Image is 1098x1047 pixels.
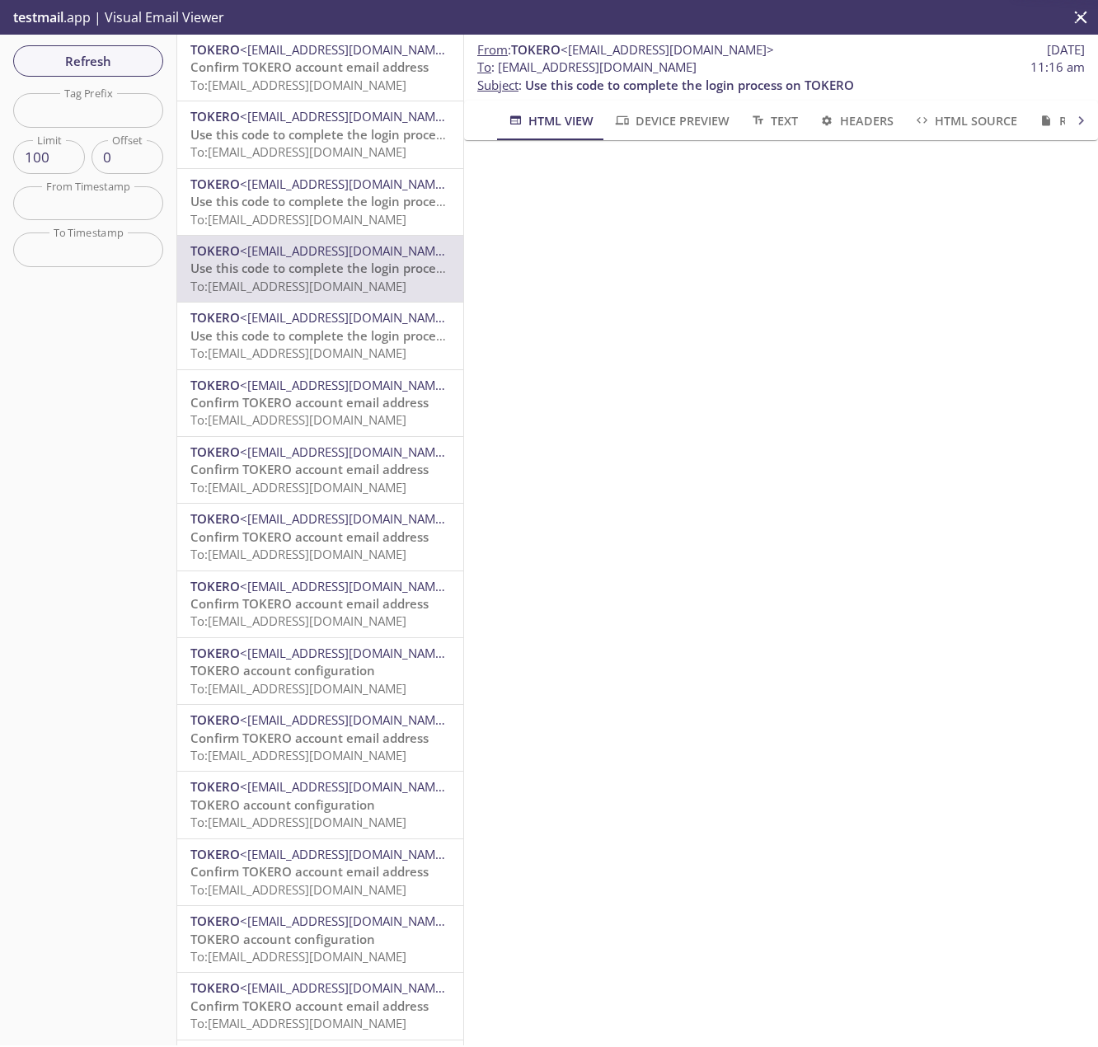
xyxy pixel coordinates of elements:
[190,260,519,276] span: Use this code to complete the login process on TOKERO
[190,814,406,830] span: To: [EMAIL_ADDRESS][DOMAIN_NAME]
[177,906,463,972] div: TOKERO<[EMAIL_ADDRESS][DOMAIN_NAME]>TOKERO account configurationTo:[EMAIL_ADDRESS][DOMAIN_NAME]
[177,973,463,1039] div: TOKERO<[EMAIL_ADDRESS][DOMAIN_NAME]>Confirm TOKERO account email addressTo:[EMAIL_ADDRESS][DOMAIN...
[190,77,406,93] span: To: [EMAIL_ADDRESS][DOMAIN_NAME]
[177,303,463,369] div: TOKERO<[EMAIL_ADDRESS][DOMAIN_NAME]>Use this code to complete the login process on TOKEROTo:[EMAI...
[13,8,63,26] span: testmail
[190,193,519,209] span: Use this code to complete the login process on TOKERO
[190,578,240,594] span: TOKERO
[177,705,463,771] div: TOKERO<[EMAIL_ADDRESS][DOMAIN_NAME]>Confirm TOKERO account email addressTo:[EMAIL_ADDRESS][DOMAIN...
[190,796,375,813] span: TOKERO account configuration
[190,711,240,728] span: TOKERO
[613,110,729,131] span: Device Preview
[240,41,453,58] span: <[EMAIL_ADDRESS][DOMAIN_NAME]>
[190,143,406,160] span: To: [EMAIL_ADDRESS][DOMAIN_NAME]
[177,370,463,436] div: TOKERO<[EMAIL_ADDRESS][DOMAIN_NAME]>Confirm TOKERO account email addressTo:[EMAIL_ADDRESS][DOMAIN...
[190,461,429,477] span: Confirm TOKERO account email address
[190,998,429,1014] span: Confirm TOKERO account email address
[190,645,240,661] span: TOKERO
[190,778,240,795] span: TOKERO
[190,948,406,965] span: To: [EMAIL_ADDRESS][DOMAIN_NAME]
[190,1015,406,1031] span: To: [EMAIL_ADDRESS][DOMAIN_NAME]
[177,169,463,235] div: TOKERO<[EMAIL_ADDRESS][DOMAIN_NAME]>Use this code to complete the login process on TOKEROTo:[EMAI...
[190,881,406,898] span: To: [EMAIL_ADDRESS][DOMAIN_NAME]
[190,730,429,746] span: Confirm TOKERO account email address
[240,578,453,594] span: <[EMAIL_ADDRESS][DOMAIN_NAME]>
[190,613,406,629] span: To: [EMAIL_ADDRESS][DOMAIN_NAME]
[190,345,406,361] span: To: [EMAIL_ADDRESS][DOMAIN_NAME]
[177,236,463,302] div: TOKERO<[EMAIL_ADDRESS][DOMAIN_NAME]>Use this code to complete the login process on TOKEROTo:[EMAI...
[190,59,429,75] span: Confirm TOKERO account email address
[190,595,429,612] span: Confirm TOKERO account email address
[177,504,463,570] div: TOKERO<[EMAIL_ADDRESS][DOMAIN_NAME]>Confirm TOKERO account email addressTo:[EMAIL_ADDRESS][DOMAIN...
[240,377,453,393] span: <[EMAIL_ADDRESS][DOMAIN_NAME]>
[1030,59,1085,76] span: 11:16 am
[525,77,854,93] span: Use this code to complete the login process on TOKERO
[26,50,150,72] span: Refresh
[177,839,463,905] div: TOKERO<[EMAIL_ADDRESS][DOMAIN_NAME]>Confirm TOKERO account email addressTo:[EMAIL_ADDRESS][DOMAIN...
[190,126,519,143] span: Use this code to complete the login process on TOKERO
[190,377,240,393] span: TOKERO
[190,846,240,862] span: TOKERO
[477,41,774,59] span: :
[177,638,463,704] div: TOKERO<[EMAIL_ADDRESS][DOMAIN_NAME]>TOKERO account configurationTo:[EMAIL_ADDRESS][DOMAIN_NAME]
[507,110,594,131] span: HTML View
[190,479,406,495] span: To: [EMAIL_ADDRESS][DOMAIN_NAME]
[240,979,453,996] span: <[EMAIL_ADDRESS][DOMAIN_NAME]>
[190,680,406,697] span: To: [EMAIL_ADDRESS][DOMAIN_NAME]
[190,546,406,562] span: To: [EMAIL_ADDRESS][DOMAIN_NAME]
[240,309,453,326] span: <[EMAIL_ADDRESS][DOMAIN_NAME]>
[177,101,463,167] div: TOKERO<[EMAIL_ADDRESS][DOMAIN_NAME]>Use this code to complete the login process on TOKEROTo:[EMAI...
[913,110,1017,131] span: HTML Source
[190,931,375,947] span: TOKERO account configuration
[240,711,453,728] span: <[EMAIL_ADDRESS][DOMAIN_NAME]>
[177,437,463,503] div: TOKERO<[EMAIL_ADDRESS][DOMAIN_NAME]>Confirm TOKERO account email addressTo:[EMAIL_ADDRESS][DOMAIN...
[190,444,240,460] span: TOKERO
[13,45,163,77] button: Refresh
[240,645,453,661] span: <[EMAIL_ADDRESS][DOMAIN_NAME]>
[749,110,798,131] span: Text
[240,846,453,862] span: <[EMAIL_ADDRESS][DOMAIN_NAME]>
[240,242,453,259] span: <[EMAIL_ADDRESS][DOMAIN_NAME]>
[240,913,453,929] span: <[EMAIL_ADDRESS][DOMAIN_NAME]>
[190,309,240,326] span: TOKERO
[177,772,463,838] div: TOKERO<[EMAIL_ADDRESS][DOMAIN_NAME]>TOKERO account configurationTo:[EMAIL_ADDRESS][DOMAIN_NAME]
[190,176,240,192] span: TOKERO
[477,77,518,93] span: Subject
[240,778,453,795] span: <[EMAIL_ADDRESS][DOMAIN_NAME]>
[240,108,453,124] span: <[EMAIL_ADDRESS][DOMAIN_NAME]>
[240,176,453,192] span: <[EMAIL_ADDRESS][DOMAIN_NAME]>
[477,59,491,75] span: To
[177,571,463,637] div: TOKERO<[EMAIL_ADDRESS][DOMAIN_NAME]>Confirm TOKERO account email addressTo:[EMAIL_ADDRESS][DOMAIN...
[190,211,406,228] span: To: [EMAIL_ADDRESS][DOMAIN_NAME]
[511,41,561,58] span: TOKERO
[240,444,453,460] span: <[EMAIL_ADDRESS][DOMAIN_NAME]>
[190,528,429,545] span: Confirm TOKERO account email address
[561,41,774,58] span: <[EMAIL_ADDRESS][DOMAIN_NAME]>
[477,59,697,76] span: : [EMAIL_ADDRESS][DOMAIN_NAME]
[190,242,240,259] span: TOKERO
[1037,110,1086,131] span: Raw
[177,35,463,101] div: TOKERO<[EMAIL_ADDRESS][DOMAIN_NAME]>Confirm TOKERO account email addressTo:[EMAIL_ADDRESS][DOMAIN...
[190,510,240,527] span: TOKERO
[190,747,406,763] span: To: [EMAIL_ADDRESS][DOMAIN_NAME]
[190,327,519,344] span: Use this code to complete the login process on TOKERO
[240,510,453,527] span: <[EMAIL_ADDRESS][DOMAIN_NAME]>
[190,411,406,428] span: To: [EMAIL_ADDRESS][DOMAIN_NAME]
[190,662,375,678] span: TOKERO account configuration
[190,913,240,929] span: TOKERO
[818,110,893,131] span: Headers
[190,108,240,124] span: TOKERO
[1047,41,1085,59] span: [DATE]
[190,278,406,294] span: To: [EMAIL_ADDRESS][DOMAIN_NAME]
[477,59,1085,94] p: :
[190,41,240,58] span: TOKERO
[477,41,508,58] span: From
[190,979,240,996] span: TOKERO
[190,863,429,880] span: Confirm TOKERO account email address
[190,394,429,411] span: Confirm TOKERO account email address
